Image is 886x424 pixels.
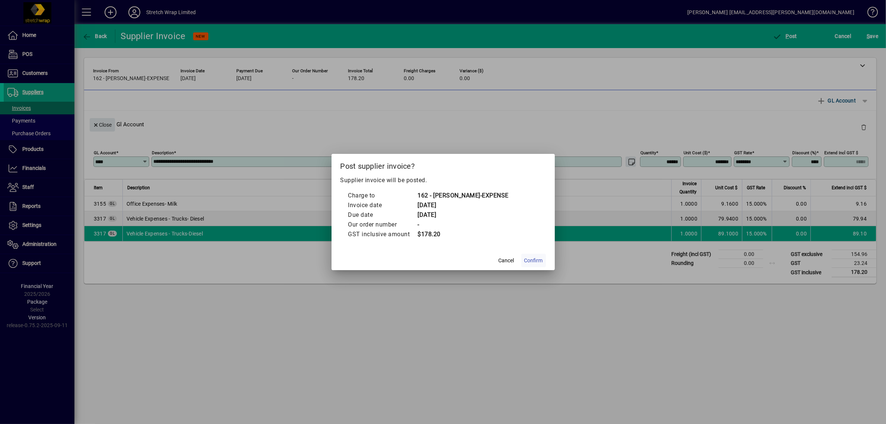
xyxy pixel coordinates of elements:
[348,210,418,220] td: Due date
[521,254,546,267] button: Confirm
[332,154,555,175] h2: Post supplier invoice?
[418,200,509,210] td: [DATE]
[348,191,418,200] td: Charge to
[418,230,509,239] td: $178.20
[495,254,518,267] button: Cancel
[418,220,509,230] td: -
[418,210,509,220] td: [DATE]
[340,176,546,185] p: Supplier invoice will be posted.
[524,257,543,265] span: Confirm
[499,257,514,265] span: Cancel
[348,200,418,210] td: Invoice date
[418,191,509,200] td: 162 - [PERSON_NAME]-EXPENSE
[348,230,418,239] td: GST inclusive amount
[348,220,418,230] td: Our order number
